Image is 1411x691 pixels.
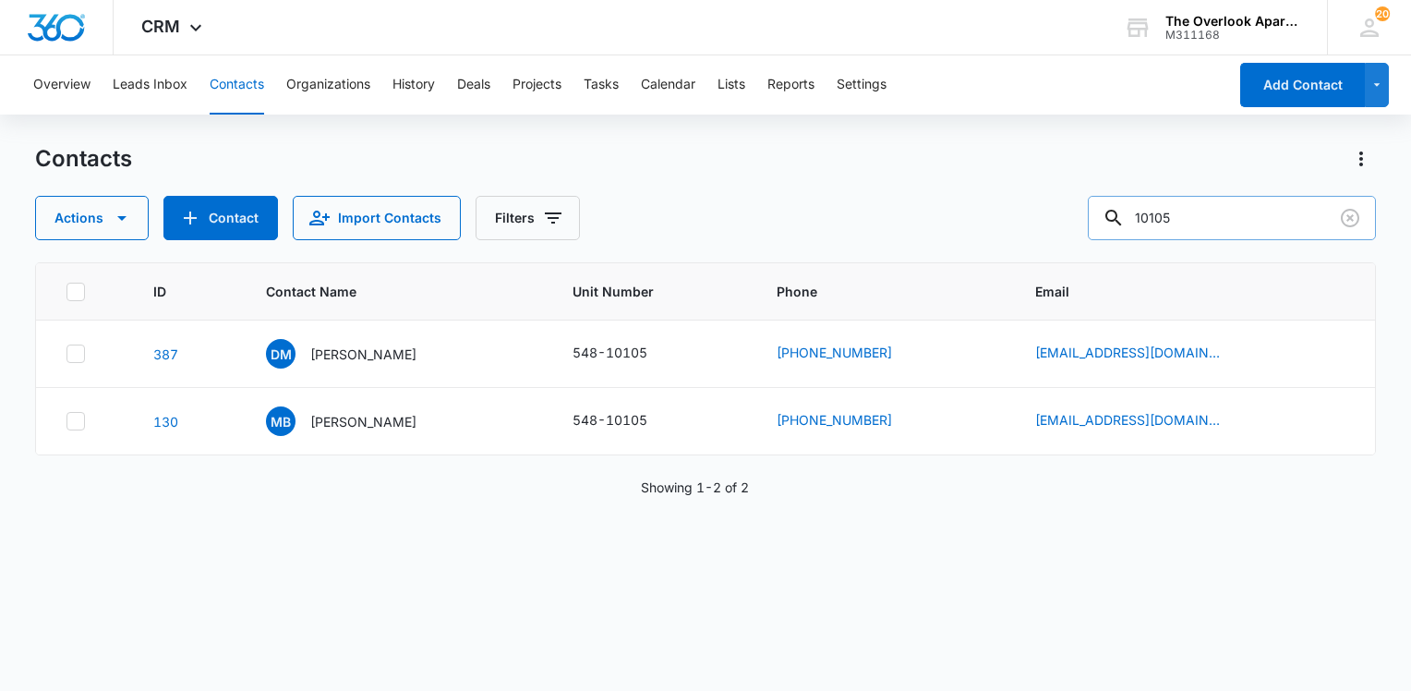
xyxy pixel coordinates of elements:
[573,343,681,365] div: Unit Number - 548-10105 - Select to Edit Field
[584,55,619,115] button: Tasks
[266,406,295,436] span: MB
[113,55,187,115] button: Leads Inbox
[286,55,370,115] button: Organizations
[777,410,925,432] div: Phone - (320) 774-9044 - Select to Edit Field
[513,55,561,115] button: Projects
[1035,410,1253,432] div: Email - kenzieblom@gmail.com - Select to Edit Field
[35,145,132,173] h1: Contacts
[718,55,745,115] button: Lists
[210,55,264,115] button: Contacts
[1035,343,1253,365] div: Email - 303dmcd@gmail.com - Select to Edit Field
[141,17,180,36] span: CRM
[1165,29,1300,42] div: account id
[153,414,178,430] a: Navigate to contact details page for Mackenzie Blom
[1375,6,1390,21] span: 20
[777,410,892,430] a: [PHONE_NUMBER]
[1335,203,1365,233] button: Clear
[476,196,580,240] button: Filters
[266,282,500,301] span: Contact Name
[266,406,450,436] div: Contact Name - Mackenzie Blom - Select to Edit Field
[35,196,149,240] button: Actions
[153,346,178,362] a: Navigate to contact details page for Duane Mcdowell
[641,55,695,115] button: Calendar
[1375,6,1390,21] div: notifications count
[457,55,490,115] button: Deals
[153,282,195,301] span: ID
[573,282,732,301] span: Unit Number
[33,55,90,115] button: Overview
[777,343,892,362] a: [PHONE_NUMBER]
[573,410,647,430] div: 548-10105
[1035,343,1220,362] a: [EMAIL_ADDRESS][DOMAIN_NAME]
[777,282,964,301] span: Phone
[1088,196,1376,240] input: Search Contacts
[641,478,749,497] p: Showing 1-2 of 2
[163,196,278,240] button: Add Contact
[266,339,295,369] span: DM
[293,196,461,240] button: Import Contacts
[310,412,416,431] p: [PERSON_NAME]
[392,55,435,115] button: History
[266,339,450,369] div: Contact Name - Duane Mcdowell - Select to Edit Field
[310,345,416,364] p: [PERSON_NAME]
[1346,144,1376,174] button: Actions
[837,55,886,115] button: Settings
[573,343,647,362] div: 548-10105
[767,55,814,115] button: Reports
[1035,410,1220,430] a: [EMAIL_ADDRESS][DOMAIN_NAME]
[1035,282,1319,301] span: Email
[1165,14,1300,29] div: account name
[573,410,681,432] div: Unit Number - 548-10105 - Select to Edit Field
[1240,63,1365,107] button: Add Contact
[777,343,925,365] div: Phone - (303) 775-1115 - Select to Edit Field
